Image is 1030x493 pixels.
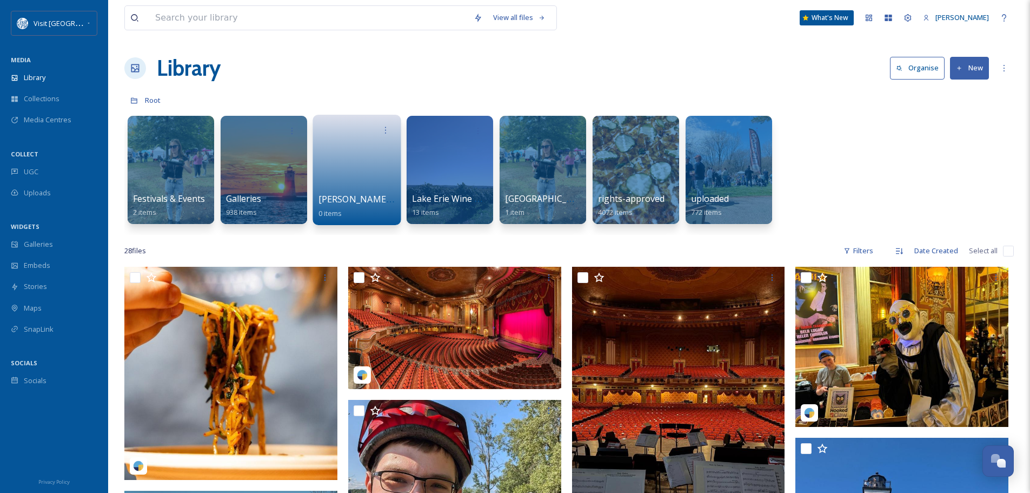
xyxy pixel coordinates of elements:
a: Festivals & Events2 items [133,194,205,217]
img: download%20%281%29.png [17,18,28,29]
span: 13 items [412,207,439,217]
span: Privacy Policy [38,478,70,485]
span: Root [145,95,161,105]
span: Lake Erie Wine Country [412,193,507,205]
span: Galleries [24,239,53,249]
span: 1 item [505,207,524,217]
span: Library [24,73,45,83]
div: Date Created [909,240,963,261]
button: Open Chat [982,445,1014,477]
span: WIDGETS [11,222,39,231]
span: [PERSON_NAME]'s Retirement Party [318,193,468,205]
img: snapsea-logo.png [133,461,144,471]
a: [PERSON_NAME]'s Retirement Party0 items [318,194,468,218]
span: uploaded [691,193,729,205]
button: Organise [890,57,945,79]
span: 772 items [691,207,722,217]
a: rights-approved4072 items [598,194,664,217]
span: Uploads [24,188,51,198]
span: Select all [969,246,998,256]
a: What's New [800,10,854,25]
span: [GEOGRAPHIC_DATA] [505,193,592,205]
span: 0 items [318,208,342,218]
span: Stories [24,281,47,292]
a: [GEOGRAPHIC_DATA]1 item [505,194,592,217]
a: View all files [488,7,551,28]
span: Socials [24,376,46,386]
a: Lake Erie Wine Country13 items [412,194,507,217]
span: Embeds [24,260,50,271]
img: flagshipcity.foodhall-6212652.jpg [124,267,337,480]
input: Search your library [150,6,468,30]
a: uploaded772 items [691,194,729,217]
a: Library [157,52,221,84]
span: Maps [24,303,42,313]
span: COLLECT [11,150,38,158]
span: Collections [24,94,59,104]
span: Festivals & Events [133,193,205,205]
span: Visit [GEOGRAPHIC_DATA] [34,18,117,28]
a: Root [145,94,161,107]
span: SOCIALS [11,359,37,367]
div: Filters [838,240,879,261]
a: [PERSON_NAME] [918,7,994,28]
button: New [950,57,989,79]
span: UGC [24,167,38,177]
span: MEDIA [11,56,31,64]
span: 938 items [226,207,257,217]
span: 2 items [133,207,156,217]
a: Privacy Policy [38,475,70,488]
img: elizabethnihill-17980296446762921.jpeg [795,267,1008,427]
img: broadwayinerie-17933039081940429.jpeg [348,267,561,389]
span: 28 file s [124,246,146,256]
span: Media Centres [24,115,71,125]
span: Galleries [226,193,261,205]
span: 4072 items [598,207,633,217]
span: SnapLink [24,324,54,334]
a: Galleries938 items [226,194,261,217]
span: rights-approved [598,193,664,205]
span: [PERSON_NAME] [935,12,989,22]
img: snapsea-logo.png [804,407,815,418]
img: snapsea-logo.png [357,370,368,380]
